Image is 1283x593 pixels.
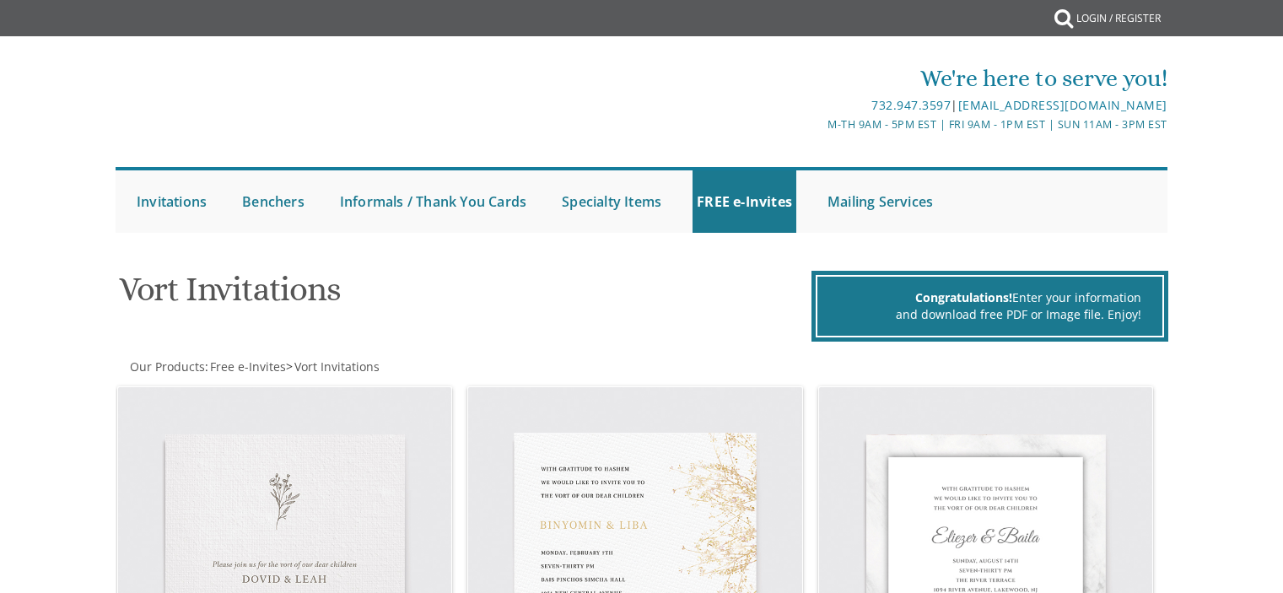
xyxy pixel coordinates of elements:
a: FREE e-Invites [693,170,796,233]
a: Informals / Thank You Cards [336,170,531,233]
a: Vort Invitations [293,358,380,375]
a: 732.947.3597 [871,97,951,113]
a: [EMAIL_ADDRESS][DOMAIN_NAME] [958,97,1167,113]
a: Our Products [128,358,205,375]
div: | [467,95,1167,116]
a: Invitations [132,170,211,233]
span: > [286,358,380,375]
a: Specialty Items [558,170,666,233]
h1: Vort Invitations [119,271,807,321]
div: and download free PDF or Image file. Enjoy! [838,306,1141,323]
div: M-Th 9am - 5pm EST | Fri 9am - 1pm EST | Sun 11am - 3pm EST [467,116,1167,133]
div: We're here to serve you! [467,62,1167,95]
span: Free e-Invites [210,358,286,375]
div: : [116,358,642,375]
div: Enter your information [838,289,1141,306]
a: Free e-Invites [208,358,286,375]
a: Benchers [238,170,309,233]
span: Congratulations! [915,289,1012,305]
a: Mailing Services [823,170,937,233]
span: Vort Invitations [294,358,380,375]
